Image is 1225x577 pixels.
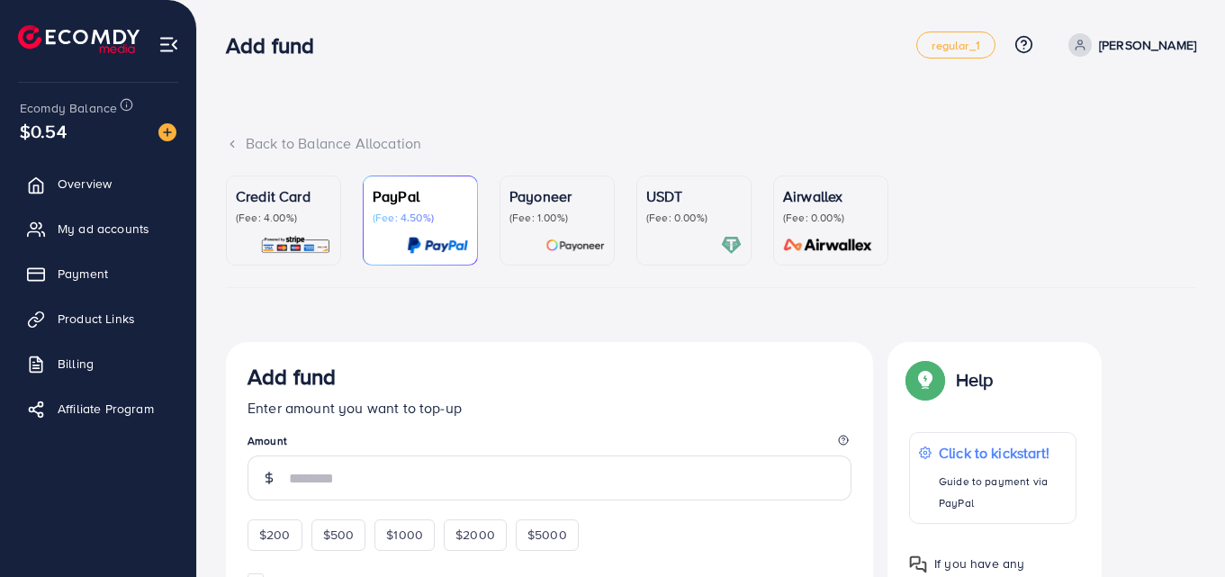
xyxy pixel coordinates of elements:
[646,185,742,207] p: USDT
[939,442,1067,464] p: Click to kickstart!
[509,211,605,225] p: (Fee: 1.00%)
[14,256,183,292] a: Payment
[509,185,605,207] p: Payoneer
[58,220,149,238] span: My ad accounts
[956,369,994,391] p: Help
[226,32,329,59] h3: Add fund
[932,40,979,51] span: regular_1
[323,526,355,544] span: $500
[783,185,878,207] p: Airwallex
[939,471,1067,514] p: Guide to payment via PayPal
[248,397,851,419] p: Enter amount you want to top-up
[14,301,183,337] a: Product Links
[20,118,67,144] span: $0.54
[58,400,154,418] span: Affiliate Program
[158,123,176,141] img: image
[236,185,331,207] p: Credit Card
[1099,34,1196,56] p: [PERSON_NAME]
[248,364,336,390] h3: Add fund
[545,235,605,256] img: card
[373,211,468,225] p: (Fee: 4.50%)
[14,391,183,427] a: Affiliate Program
[407,235,468,256] img: card
[18,25,140,53] img: logo
[259,526,291,544] span: $200
[14,166,183,202] a: Overview
[386,526,423,544] span: $1000
[909,364,941,396] img: Popup guide
[236,211,331,225] p: (Fee: 4.00%)
[909,555,927,573] img: Popup guide
[916,32,995,59] a: regular_1
[783,211,878,225] p: (Fee: 0.00%)
[58,265,108,283] span: Payment
[527,526,567,544] span: $5000
[158,34,179,55] img: menu
[248,433,851,455] legend: Amount
[58,175,112,193] span: Overview
[58,355,94,373] span: Billing
[646,211,742,225] p: (Fee: 0.00%)
[226,133,1196,154] div: Back to Balance Allocation
[14,211,183,247] a: My ad accounts
[20,99,117,117] span: Ecomdy Balance
[1061,33,1196,57] a: [PERSON_NAME]
[1148,496,1211,563] iframe: Chat
[58,310,135,328] span: Product Links
[373,185,468,207] p: PayPal
[721,235,742,256] img: card
[455,526,495,544] span: $2000
[778,235,878,256] img: card
[260,235,331,256] img: card
[14,346,183,382] a: Billing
